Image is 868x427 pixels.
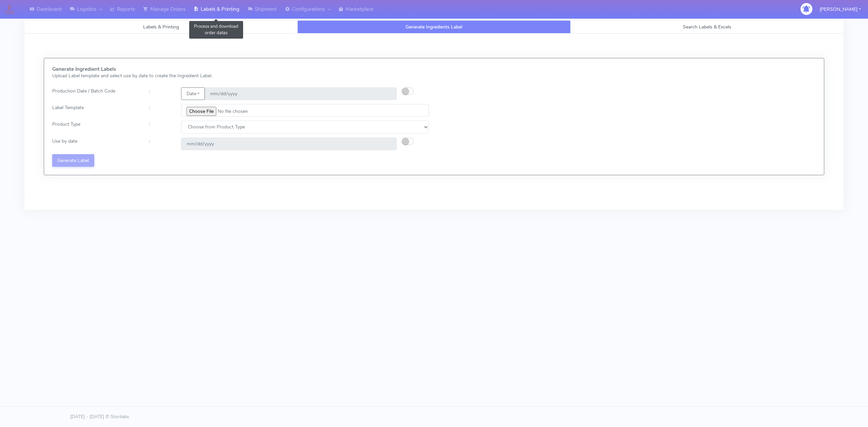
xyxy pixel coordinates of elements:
button: Date [181,87,204,100]
button: Generate Label [52,154,94,167]
div: : [144,104,176,117]
div: Use by date [47,138,144,150]
div: : [144,138,176,150]
span: Search Labels & Excels [683,24,731,30]
p: Upload Label template and select use by date to create the Ingredient Label. [52,72,429,79]
div: Product Type [47,121,144,133]
h5: Generate Ingredient Labels [52,66,429,72]
button: [PERSON_NAME] [814,2,866,16]
div: : [144,87,176,100]
div: Production Date / Batch Code [47,87,144,100]
div: : [144,121,176,133]
span: Generate Ingredients Label [406,24,462,30]
div: Label Template [47,104,144,117]
span: Labels & Printing [143,24,179,30]
ul: Tabs [24,20,844,34]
